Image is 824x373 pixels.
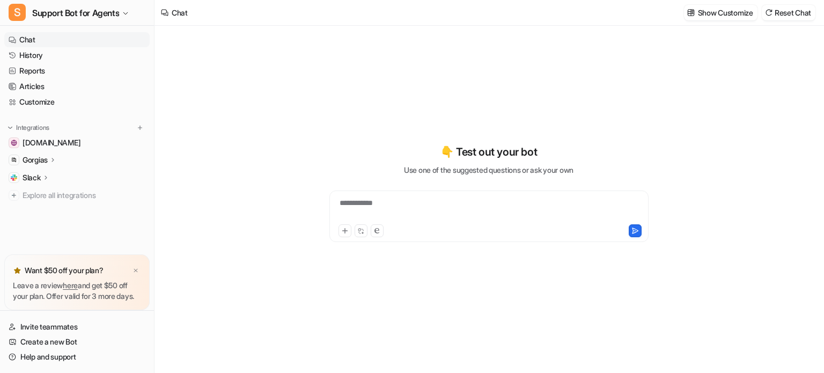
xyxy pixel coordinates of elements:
[440,144,537,160] p: 👇 Test out your bot
[684,5,757,20] button: Show Customize
[13,280,141,302] p: Leave a review and get $50 off your plan. Offer valid for 3 more days.
[11,157,17,163] img: Gorgias
[63,281,78,290] a: here
[698,7,753,18] p: Show Customize
[23,187,145,204] span: Explore all integrations
[9,4,26,21] span: S
[172,7,188,18] div: Chat
[4,319,150,334] a: Invite teammates
[4,48,150,63] a: History
[32,5,119,20] span: Support Bot for Agents
[133,267,139,274] img: x
[11,174,17,181] img: Slack
[25,265,104,276] p: Want $50 off your plan?
[16,123,49,132] p: Integrations
[4,349,150,364] a: Help and support
[13,266,21,275] img: star
[23,155,48,165] p: Gorgias
[136,124,144,131] img: menu_add.svg
[4,188,150,203] a: Explore all integrations
[23,137,80,148] span: [DOMAIN_NAME]
[9,190,19,201] img: explore all integrations
[4,122,53,133] button: Integrations
[4,135,150,150] a: www.years.com[DOMAIN_NAME]
[11,140,17,146] img: www.years.com
[687,9,695,17] img: customize
[765,9,772,17] img: reset
[23,172,41,183] p: Slack
[4,79,150,94] a: Articles
[404,164,573,175] p: Use one of the suggested questions or ask your own
[762,5,815,20] button: Reset Chat
[4,94,150,109] a: Customize
[4,334,150,349] a: Create a new Bot
[4,63,150,78] a: Reports
[4,32,150,47] a: Chat
[6,124,14,131] img: expand menu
